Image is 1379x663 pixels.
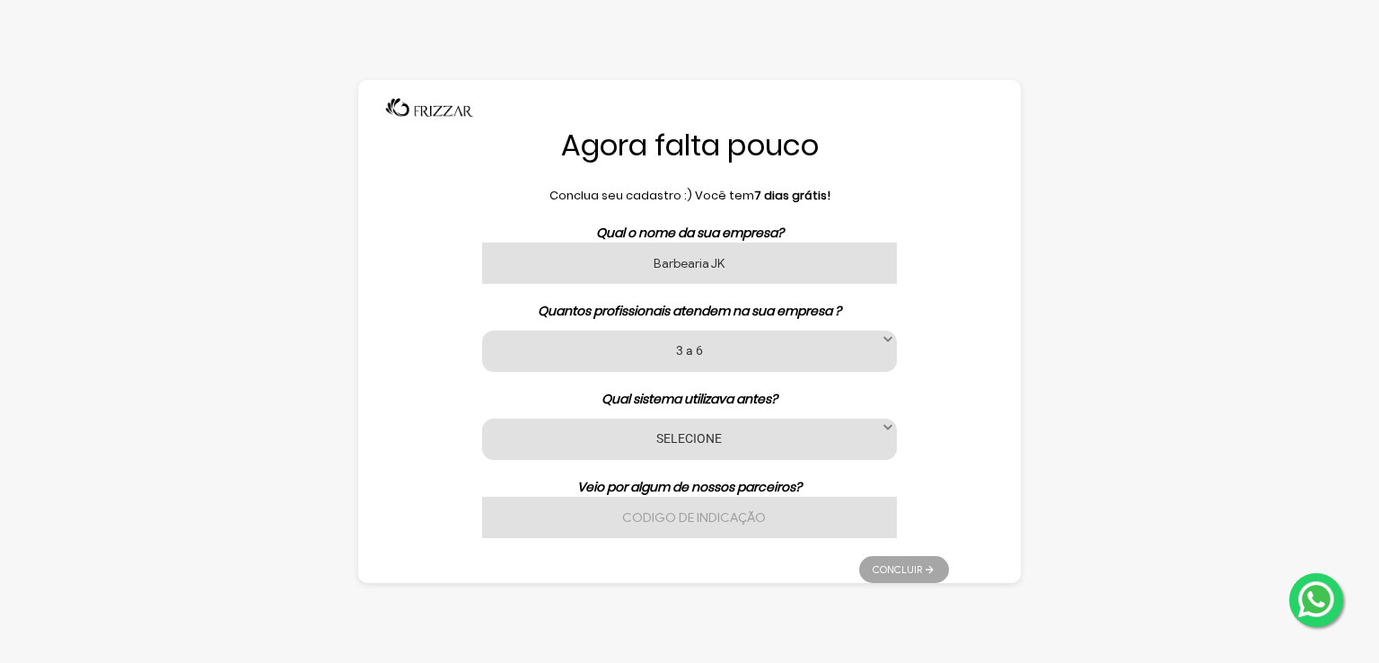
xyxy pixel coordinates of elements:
[1295,578,1338,621] img: whatsapp.png
[505,429,874,446] label: SELECIONE
[430,478,949,497] p: Veio por algum de nossos parceiros?
[430,390,949,409] p: Qual sistema utilizava antes?
[754,187,830,204] b: 7 dias grátis!
[430,302,949,321] p: Quantos profissionais atendem na sua empresa ?
[430,187,949,205] p: Conclua seu cadastro :) Você tem
[430,224,949,243] p: Qual o nome da sua empresa?
[482,243,897,284] input: Nome da sua empresa
[482,497,897,538] input: Codigo de indicação
[430,127,949,164] h1: Agora falta pouco
[505,341,874,358] label: 3 a 6
[859,547,949,583] ul: Pagination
